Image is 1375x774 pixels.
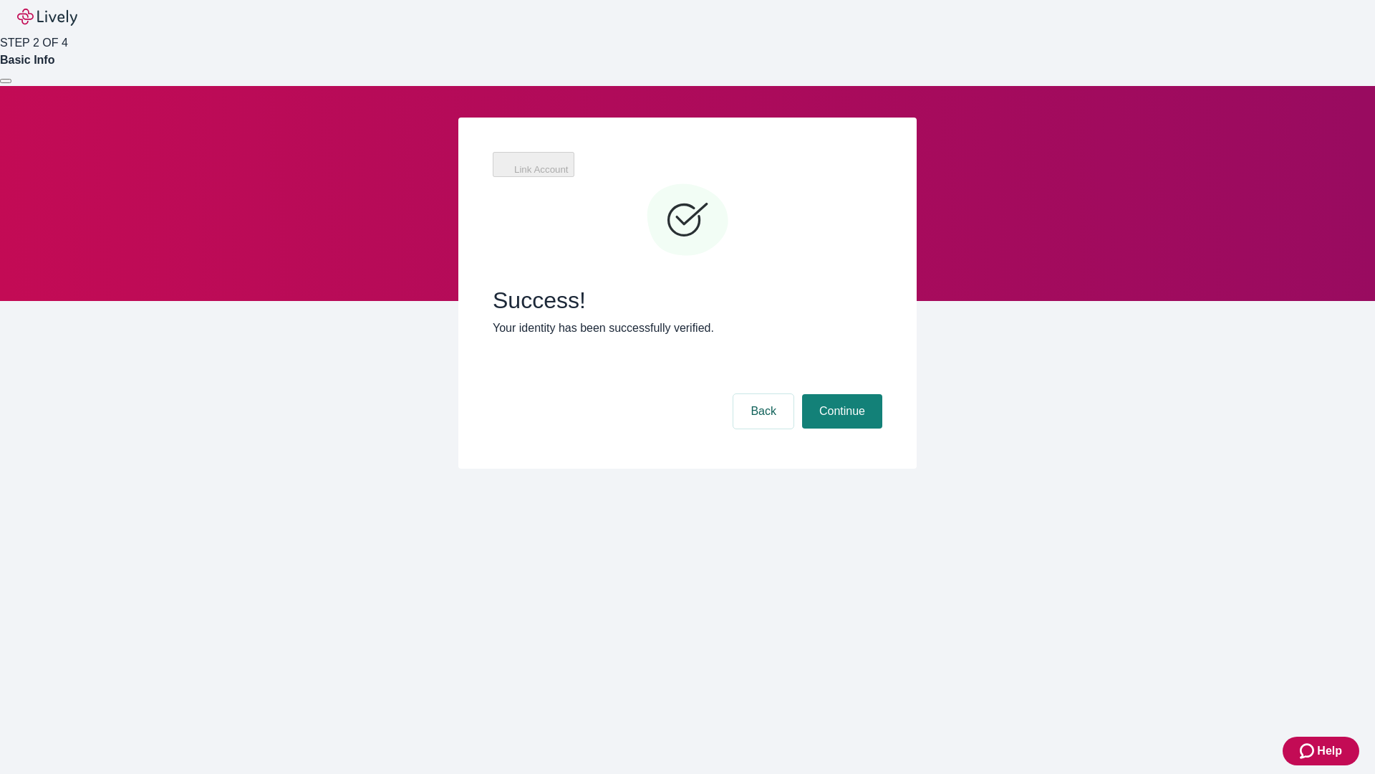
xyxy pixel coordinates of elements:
[493,287,882,314] span: Success!
[1300,742,1317,760] svg: Zendesk support icon
[1317,742,1342,760] span: Help
[1283,737,1359,765] button: Zendesk support iconHelp
[733,394,793,429] button: Back
[493,152,574,177] button: Link Account
[493,320,882,337] p: Your identity has been successfully verified.
[17,9,77,26] img: Lively
[645,178,730,264] svg: Checkmark icon
[802,394,882,429] button: Continue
